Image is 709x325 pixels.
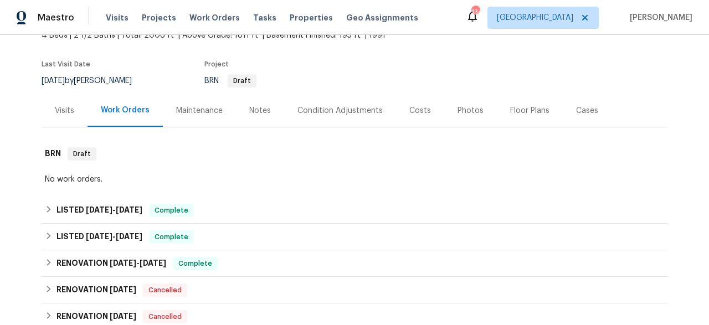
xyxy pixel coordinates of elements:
span: Complete [174,258,217,269]
h6: BRN [45,147,61,161]
div: Photos [458,105,484,116]
span: [DATE] [140,259,166,267]
span: - [110,259,166,267]
span: Tasks [253,14,276,22]
div: RENOVATION [DATE]Cancelled [42,277,667,303]
span: Project [204,61,229,68]
h6: RENOVATION [56,257,166,270]
span: Last Visit Date [42,61,90,68]
span: Cancelled [144,285,186,296]
span: [DATE] [110,312,136,320]
div: Condition Adjustments [297,105,383,116]
span: Work Orders [189,12,240,23]
span: 4 Beds | 2 1/2 Baths | Total: 2006 ft² | Above Grade: 1811 ft² | Basement Finished: 195 ft² | 1991 [42,30,443,41]
div: Visits [55,105,74,116]
h6: RENOVATION [56,283,136,297]
div: Maintenance [176,105,223,116]
span: Visits [106,12,129,23]
span: [PERSON_NAME] [625,12,692,23]
span: [DATE] [42,77,65,85]
div: LISTED [DATE]-[DATE]Complete [42,224,667,250]
span: Complete [150,205,193,216]
div: Floor Plans [510,105,549,116]
div: by [PERSON_NAME] [42,74,145,87]
span: Complete [150,231,193,243]
div: 134 [471,7,479,18]
span: Geo Assignments [346,12,418,23]
div: RENOVATION [DATE]-[DATE]Complete [42,250,667,277]
div: Work Orders [101,105,150,116]
div: LISTED [DATE]-[DATE]Complete [42,197,667,224]
div: Cases [576,105,598,116]
div: BRN Draft [42,136,667,172]
div: Notes [249,105,271,116]
span: [DATE] [110,259,136,267]
span: [DATE] [116,206,142,214]
span: [DATE] [116,233,142,240]
span: Cancelled [144,311,186,322]
span: [GEOGRAPHIC_DATA] [497,12,573,23]
span: BRN [204,77,256,85]
div: Costs [409,105,431,116]
span: [DATE] [86,233,112,240]
span: [DATE] [86,206,112,214]
h6: LISTED [56,204,142,217]
h6: RENOVATION [56,310,136,323]
span: [DATE] [110,286,136,293]
span: Properties [290,12,333,23]
h6: LISTED [56,230,142,244]
span: Draft [69,148,95,159]
span: - [86,233,142,240]
span: - [86,206,142,214]
span: Draft [229,78,255,84]
span: Projects [142,12,176,23]
div: No work orders. [45,174,664,185]
span: Maestro [38,12,74,23]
